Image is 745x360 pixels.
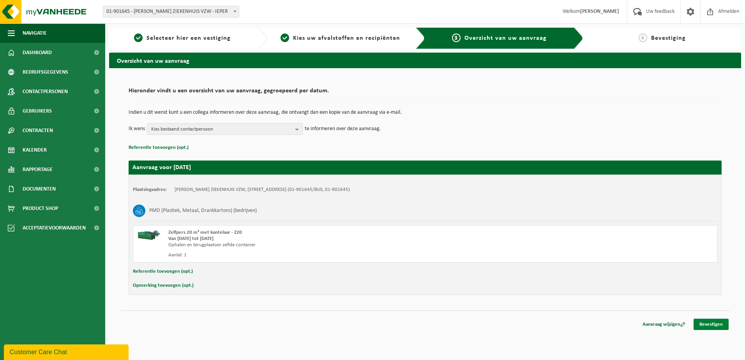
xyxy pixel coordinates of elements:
a: 2Kies uw afvalstoffen en recipiënten [271,34,410,43]
div: Ophalen en terugplaatsen zelfde container [168,242,456,248]
button: Kies bestaand contactpersoon [147,123,303,135]
span: Acceptatievoorwaarden [23,218,86,238]
span: Product Shop [23,199,58,218]
span: 4 [639,34,647,42]
span: 1 [134,34,143,42]
a: Aanvraag wijzigen [637,319,691,330]
td: [PERSON_NAME] ZIEKENHUIS VZW, [STREET_ADDRESS] (01-901645/BUS, 01-901645) [175,187,350,193]
a: 1Selecteer hier een vestiging [113,34,252,43]
p: Indien u dit wenst kunt u een collega informeren over deze aanvraag, die ontvangt dan een kopie v... [129,110,722,115]
button: Opmerking toevoegen (opt.) [133,281,194,291]
span: Bevestiging [651,35,686,41]
strong: Aanvraag voor [DATE] [132,164,191,171]
span: Gebruikers [23,101,52,121]
span: 01-901645 - JAN YPERMAN ZIEKENHUIS VZW - IEPER [103,6,239,17]
span: Dashboard [23,43,52,62]
span: Contactpersonen [23,82,68,101]
span: 2 [281,34,289,42]
strong: Plaatsingsadres: [133,187,167,192]
span: Zelfpers 20 m³ met kantelaar - Z20 [168,230,242,235]
span: Overzicht van uw aanvraag [464,35,547,41]
p: Ik wens [129,123,145,135]
span: Kalender [23,140,47,160]
div: Aantal: 1 [168,252,456,258]
h3: PMD (Plastiek, Metaal, Drankkartons) (bedrijven) [149,205,257,217]
iframe: chat widget [4,343,130,360]
strong: [PERSON_NAME] [580,9,619,14]
h2: Hieronder vindt u een overzicht van uw aanvraag, gegroepeerd per datum. [129,88,722,98]
span: Documenten [23,179,56,199]
span: Contracten [23,121,53,140]
span: Rapportage [23,160,53,179]
button: Referentie toevoegen (opt.) [133,266,193,277]
img: HK-XZ-20-GN-01.png [137,229,161,241]
span: Selecteer hier een vestiging [147,35,231,41]
span: 01-901645 - JAN YPERMAN ZIEKENHUIS VZW - IEPER [103,6,239,18]
span: Kies uw afvalstoffen en recipiënten [293,35,400,41]
p: te informeren over deze aanvraag. [305,123,381,135]
span: Navigatie [23,23,47,43]
span: 3 [452,34,461,42]
span: Kies bestaand contactpersoon [151,124,292,135]
strong: Van [DATE] tot [DATE] [168,236,214,241]
span: Bedrijfsgegevens [23,62,68,82]
a: Bevestigen [694,319,729,330]
button: Referentie toevoegen (opt.) [129,143,189,153]
h2: Overzicht van uw aanvraag [109,53,741,68]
